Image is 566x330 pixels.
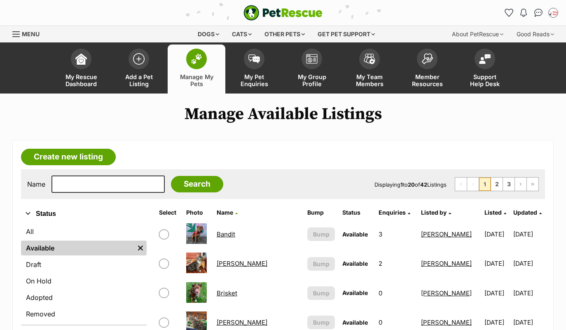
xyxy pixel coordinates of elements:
th: Select [156,206,182,219]
div: Good Reads [511,26,560,42]
img: notifications-46538b983faf8c2785f20acdc204bb7945ddae34d4c08c2a6579f10ce5e182be.svg [520,9,527,17]
a: Enquiries [379,209,410,216]
a: All [21,224,147,239]
div: Cats [226,26,257,42]
td: 3 [375,220,417,248]
td: [DATE] [481,279,512,307]
th: Status [339,206,374,219]
span: Member Resources [409,73,446,87]
button: Bump [307,257,335,271]
span: translation missing: en.admin.listings.index.attributes.enquiries [379,209,406,216]
a: [PERSON_NAME] [421,318,472,326]
button: Bump [307,286,335,300]
a: Draft [21,257,147,272]
a: My Team Members [341,44,398,94]
button: Status [21,208,147,219]
img: member-resources-icon-8e73f808a243e03378d46382f2149f9095a855e16c252ad45f914b54edf8863c.svg [421,53,433,64]
strong: 20 [408,181,415,188]
a: Remove filter [134,241,147,255]
span: Name [217,209,233,216]
div: Status [21,222,147,325]
td: 0 [375,279,417,307]
a: My Rescue Dashboard [52,44,110,94]
span: Available [342,289,368,296]
img: dashboard-icon-eb2f2d2d3e046f16d808141f083e7271f6b2e854fb5c12c21221c1fb7104beca.svg [75,53,87,65]
a: Favourites [502,6,515,19]
a: [PERSON_NAME] [217,260,267,267]
td: [DATE] [513,279,544,307]
a: Removed [21,307,147,321]
a: Member Resources [398,44,456,94]
span: Displaying to of Listings [374,181,447,188]
th: Bump [304,206,338,219]
span: Menu [22,30,40,37]
img: add-pet-listing-icon-0afa8454b4691262ce3f59096e99ab1cd57d4a30225e0717b998d2c9b9846f56.svg [133,53,145,65]
span: Listed [484,209,502,216]
img: Laura Chao profile pic [549,9,557,17]
span: Bump [313,230,330,239]
span: Available [342,319,368,326]
span: Listed by [421,209,447,216]
a: [PERSON_NAME] [217,318,267,326]
td: [DATE] [481,249,512,278]
span: First page [455,178,467,191]
input: Search [171,176,223,192]
div: Dogs [192,26,225,42]
img: chat-41dd97257d64d25036548639549fe6c8038ab92f7586957e7f3b1b290dea8141.svg [534,9,543,17]
span: Manage My Pets [178,73,215,87]
a: Conversations [532,6,545,19]
label: Name [27,180,45,188]
a: Next page [515,178,526,191]
div: Other pets [259,26,311,42]
span: Bump [313,318,330,327]
a: PetRescue [243,5,323,21]
img: pet-enquiries-icon-7e3ad2cf08bfb03b45e93fb7055b45f3efa6380592205ae92323e6603595dc1f.svg [248,54,260,63]
img: manage-my-pets-icon-02211641906a0b7f246fdf0571729dbe1e7629f14944591b6c1af311fb30b64b.svg [191,54,202,64]
span: Available [342,260,368,267]
a: Name [217,209,238,216]
strong: 1 [400,181,403,188]
a: Create new listing [21,149,116,165]
img: group-profile-icon-3fa3cf56718a62981997c0bc7e787c4b2cf8bcc04b72c1350f741eb67cf2f40e.svg [306,54,318,64]
a: Listed by [421,209,451,216]
a: My Group Profile [283,44,341,94]
a: [PERSON_NAME] [421,289,472,297]
span: Add a Pet Listing [120,73,157,87]
span: My Pet Enquiries [236,73,273,87]
button: My account [547,6,560,19]
a: Last page [527,178,538,191]
nav: Pagination [455,177,539,191]
span: Updated [513,209,537,216]
span: Bump [313,289,330,297]
div: Get pet support [312,26,381,42]
a: Page 3 [503,178,515,191]
a: Available [21,241,134,255]
span: Previous page [467,178,479,191]
a: My Pet Enquiries [225,44,283,94]
a: On Hold [21,274,147,288]
a: Menu [12,26,45,41]
a: [PERSON_NAME] [421,260,472,267]
td: [DATE] [513,220,544,248]
button: Bump [307,316,335,329]
a: Adopted [21,290,147,305]
span: Support Help Desk [466,73,503,87]
span: My Team Members [351,73,388,87]
td: [DATE] [481,220,512,248]
th: Photo [183,206,213,219]
img: team-members-icon-5396bd8760b3fe7c0b43da4ab00e1e3bb1a5d9ba89233759b79545d2d3fc5d0d.svg [364,54,375,64]
a: Add a Pet Listing [110,44,168,94]
a: [PERSON_NAME] [421,230,472,238]
a: Updated [513,209,542,216]
img: help-desk-icon-fdf02630f3aa405de69fd3d07c3f3aa587a6932b1a1747fa1d2bba05be0121f9.svg [479,54,491,64]
span: My Rescue Dashboard [63,73,100,87]
a: Bandit [217,230,235,238]
button: Bump [307,227,335,241]
a: Support Help Desk [456,44,514,94]
a: Page 2 [491,178,503,191]
a: Manage My Pets [168,44,225,94]
span: Bump [313,260,330,268]
div: About PetRescue [446,26,509,42]
span: Page 1 [479,178,491,191]
button: Notifications [517,6,530,19]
